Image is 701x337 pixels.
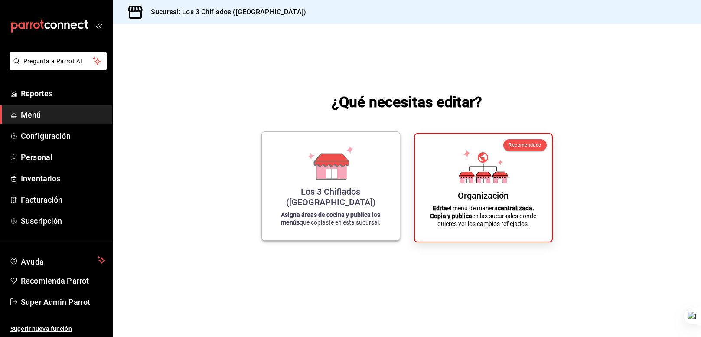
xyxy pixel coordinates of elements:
[95,23,102,29] button: open_drawer_menu
[21,215,105,227] span: Suscripción
[21,151,105,163] span: Personal
[23,57,93,66] span: Pregunta a Parrot AI
[21,275,105,287] span: Recomienda Parrot
[332,92,482,112] h1: ¿Qué necesitas editar?
[21,88,105,99] span: Reportes
[6,63,107,72] a: Pregunta a Parrot AI
[433,205,447,212] strong: Edita
[144,7,306,17] h3: Sucursal: Los 3 Chiflados ([GEOGRAPHIC_DATA])
[21,173,105,184] span: Inventarios
[272,211,389,226] p: que copiaste en esta sucursal.
[498,205,534,212] strong: centralizada.
[10,324,105,334] span: Sugerir nueva función
[21,109,105,121] span: Menú
[21,194,105,206] span: Facturación
[281,211,381,226] strong: Asigna áreas de cocina y publica los menús
[21,255,94,265] span: Ayuda
[509,142,541,148] span: Recomendado
[21,130,105,142] span: Configuración
[21,296,105,308] span: Super Admin Parrot
[430,213,472,219] strong: Copia y publica
[272,186,389,207] div: Los 3 Chiflados ([GEOGRAPHIC_DATA])
[458,190,509,201] div: Organización
[10,52,107,70] button: Pregunta a Parrot AI
[425,204,541,228] p: el menú de manera en las sucursales donde quieres ver los cambios reflejados.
